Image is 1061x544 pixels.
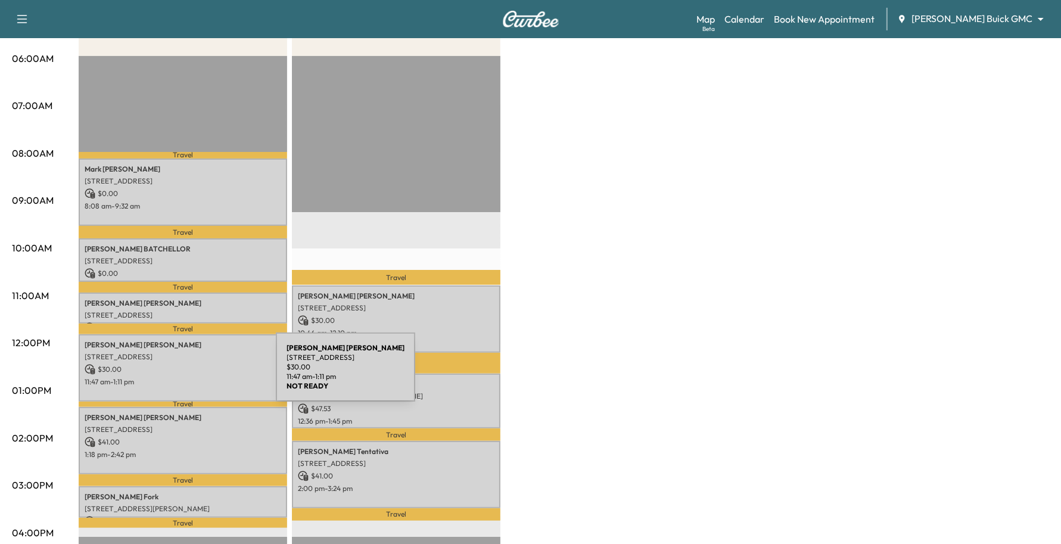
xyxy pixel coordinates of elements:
[292,508,500,521] p: Travel
[79,474,287,486] p: Travel
[298,403,494,414] p: $ 47.53
[85,377,281,387] p: 11:47 am - 1:11 pm
[85,310,281,320] p: [STREET_ADDRESS]
[85,504,281,514] p: [STREET_ADDRESS][PERSON_NAME]
[298,447,494,456] p: [PERSON_NAME] Tentativa
[85,516,281,527] p: $ 0.00
[298,303,494,313] p: [STREET_ADDRESS]
[774,12,875,26] a: Book New Appointment
[79,518,287,528] p: Travel
[12,98,52,113] p: 07:00AM
[85,352,281,362] p: [STREET_ADDRESS]
[12,146,54,160] p: 08:00AM
[12,478,53,492] p: 03:00PM
[287,381,328,390] b: NOT READY
[696,12,715,26] a: MapBeta
[85,176,281,186] p: [STREET_ADDRESS]
[12,51,54,66] p: 06:00AM
[85,201,281,211] p: 8:08 am - 9:32 am
[85,322,281,333] p: $ 30.00
[298,416,494,426] p: 12:36 pm - 1:45 pm
[85,299,281,308] p: [PERSON_NAME] [PERSON_NAME]
[287,353,405,362] p: [STREET_ADDRESS]
[724,12,764,26] a: Calendar
[85,450,281,459] p: 1:18 pm - 2:42 pm
[79,152,287,158] p: Travel
[298,471,494,481] p: $ 41.00
[85,244,281,254] p: [PERSON_NAME] BATCHELLOR
[85,268,281,279] p: $ 0.00
[298,291,494,301] p: [PERSON_NAME] [PERSON_NAME]
[85,413,281,422] p: [PERSON_NAME] [PERSON_NAME]
[12,241,52,255] p: 10:00AM
[85,164,281,174] p: Mark [PERSON_NAME]
[292,270,500,285] p: Travel
[12,383,51,397] p: 01:00PM
[85,364,281,375] p: $ 30.00
[298,328,494,338] p: 10:46 am - 12:10 pm
[85,492,281,502] p: [PERSON_NAME] Fork
[287,343,405,352] b: [PERSON_NAME] [PERSON_NAME]
[298,459,494,468] p: [STREET_ADDRESS]
[85,437,281,447] p: $ 41.00
[287,372,405,381] p: 11:47 am - 1:11 pm
[12,335,50,350] p: 12:00PM
[292,428,500,440] p: Travel
[79,402,287,407] p: Travel
[85,256,281,266] p: [STREET_ADDRESS]
[85,340,281,350] p: [PERSON_NAME] [PERSON_NAME]
[287,362,405,372] p: $ 30.00
[85,425,281,434] p: [STREET_ADDRESS]
[12,193,54,207] p: 09:00AM
[79,324,287,334] p: Travel
[502,11,559,27] img: Curbee Logo
[702,24,715,33] div: Beta
[12,526,54,540] p: 04:00PM
[298,315,494,326] p: $ 30.00
[911,12,1032,26] span: [PERSON_NAME] Buick GMC
[79,282,287,292] p: Travel
[298,484,494,493] p: 2:00 pm - 3:24 pm
[79,226,287,239] p: Travel
[12,431,53,445] p: 02:00PM
[85,188,281,199] p: $ 0.00
[12,288,49,303] p: 11:00AM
